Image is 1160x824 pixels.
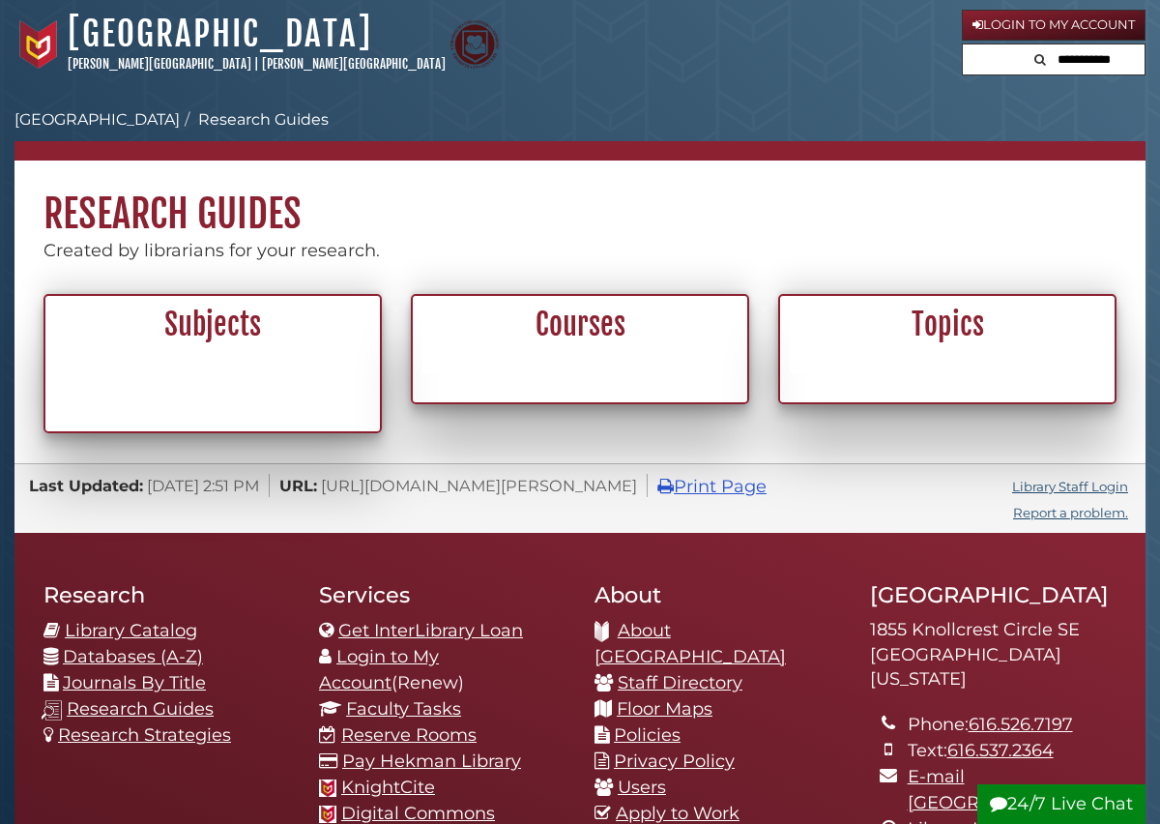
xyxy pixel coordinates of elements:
[342,750,521,772] a: Pay Hekman Library
[870,618,1116,692] address: 1855 Knollcrest Circle SE [GEOGRAPHIC_DATA][US_STATE]
[68,56,251,72] a: [PERSON_NAME][GEOGRAPHIC_DATA]
[614,724,681,746] a: Policies
[341,803,495,824] a: Digital Commons
[319,806,336,823] img: Calvin favicon logo
[341,777,435,798] a: KnightCite
[43,240,380,261] span: Created by librarians for your research.
[63,672,206,693] a: Journals By Title
[43,581,290,608] h2: Research
[908,712,1116,738] li: Phone:
[870,581,1116,608] h2: [GEOGRAPHIC_DATA]
[594,620,786,667] a: About [GEOGRAPHIC_DATA]
[962,10,1145,41] a: Login to My Account
[618,777,666,798] a: Users
[1034,53,1046,66] i: Search
[423,307,737,343] h2: Courses
[618,672,742,693] a: Staff Directory
[56,307,369,343] h2: Subjects
[58,724,231,746] a: Research Strategies
[14,108,1145,161] nav: breadcrumb
[450,20,499,69] img: Calvin Theological Seminary
[1013,505,1128,520] a: Report a problem.
[614,750,735,772] a: Privacy Policy
[63,646,203,667] a: Databases (A-Z)
[321,476,637,495] span: [URL][DOMAIN_NAME][PERSON_NAME]
[319,780,336,797] img: Calvin favicon logo
[657,476,767,497] a: Print Page
[319,581,565,608] h2: Services
[616,803,739,824] a: Apply to Work
[262,56,446,72] a: [PERSON_NAME][GEOGRAPHIC_DATA]
[791,307,1104,343] h2: Topics
[14,161,1145,238] h1: Research Guides
[1012,479,1128,494] a: Library Staff Login
[346,698,461,720] a: Faculty Tasks
[319,646,439,693] a: Login to My Account
[68,13,372,55] a: [GEOGRAPHIC_DATA]
[594,581,841,608] h2: About
[1029,44,1052,71] button: Search
[42,700,62,721] img: research-guides-icon-white_37x37.png
[147,476,259,495] span: [DATE] 2:51 PM
[908,738,1116,764] li: Text:
[29,476,143,495] span: Last Updated:
[657,478,674,495] i: Print Page
[254,56,259,72] span: |
[617,698,712,720] a: Floor Maps
[338,620,523,641] a: Get InterLibrary Loan
[908,766,1099,813] a: E-mail [GEOGRAPHIC_DATA]
[319,644,565,696] li: (Renew)
[65,620,197,641] a: Library Catalog
[14,20,63,69] img: Calvin University
[977,784,1145,824] button: 24/7 Live Chat
[67,698,214,720] a: Research Guides
[198,110,329,129] a: Research Guides
[14,110,180,129] a: [GEOGRAPHIC_DATA]
[279,476,317,495] span: URL:
[947,740,1054,761] a: 616.537.2364
[341,724,477,746] a: Reserve Rooms
[969,714,1073,735] a: 616.526.7197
